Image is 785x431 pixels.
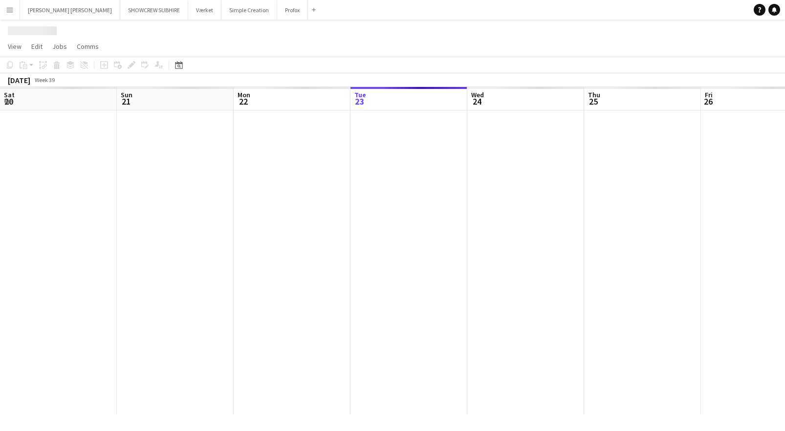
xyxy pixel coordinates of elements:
[238,90,250,99] span: Mon
[588,90,600,99] span: Thu
[31,42,43,51] span: Edit
[20,0,120,20] button: [PERSON_NAME] [PERSON_NAME]
[236,96,250,107] span: 22
[77,42,99,51] span: Comms
[8,75,30,85] div: [DATE]
[587,96,600,107] span: 25
[703,96,713,107] span: 26
[471,90,484,99] span: Wed
[277,0,308,20] button: Profox
[73,40,103,53] a: Comms
[188,0,221,20] button: Værket
[4,40,25,53] a: View
[120,0,188,20] button: SHOWCREW SUBHIRE
[119,96,132,107] span: 21
[221,0,277,20] button: Simple Creation
[354,90,366,99] span: Tue
[705,90,713,99] span: Fri
[48,40,71,53] a: Jobs
[4,90,15,99] span: Sat
[8,42,22,51] span: View
[27,40,46,53] a: Edit
[353,96,366,107] span: 23
[2,96,15,107] span: 20
[52,42,67,51] span: Jobs
[470,96,484,107] span: 24
[32,76,57,84] span: Week 39
[121,90,132,99] span: Sun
